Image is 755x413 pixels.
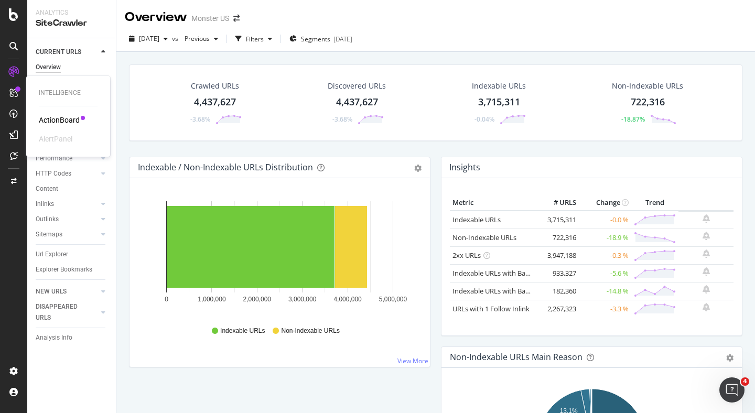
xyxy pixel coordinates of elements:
[231,30,276,47] button: Filters
[36,47,81,58] div: CURRENT URLS
[450,195,537,211] th: Metric
[281,327,339,335] span: Non-Indexable URLs
[703,249,710,258] div: bell-plus
[36,47,98,58] a: CURRENT URLS
[139,34,159,43] span: 2025 Aug. 17th
[579,246,631,264] td: -0.3 %
[36,199,54,210] div: Inlinks
[36,153,72,164] div: Performance
[36,332,72,343] div: Analysis Info
[39,89,98,97] div: Intelligence
[36,214,98,225] a: Outlinks
[36,62,109,73] a: Overview
[621,115,645,124] div: -18.87%
[190,115,210,124] div: -3.68%
[452,233,516,242] a: Non-Indexable URLs
[36,168,98,179] a: HTTP Codes
[301,35,330,44] span: Segments
[478,95,520,109] div: 3,715,311
[449,160,480,175] h4: Insights
[450,352,583,362] div: Non-Indexable URLs Main Reason
[36,301,98,323] a: DISAPPEARED URLS
[198,296,226,303] text: 1,000,000
[36,168,71,179] div: HTTP Codes
[285,30,357,47] button: Segments[DATE]
[397,356,428,365] a: View More
[579,264,631,282] td: -5.6 %
[36,264,92,275] div: Explorer Bookmarks
[336,95,378,109] div: 4,437,627
[703,232,710,240] div: bell-plus
[36,17,107,29] div: SiteCrawler
[180,30,222,47] button: Previous
[138,195,422,317] svg: A chart.
[452,286,567,296] a: Indexable URLs with Bad Description
[36,301,89,323] div: DISAPPEARED URLS
[36,214,59,225] div: Outlinks
[452,268,540,278] a: Indexable URLs with Bad H1
[414,165,422,172] div: gear
[537,246,579,264] td: 3,947,188
[452,251,481,260] a: 2xx URLs
[191,13,229,24] div: Monster US
[579,282,631,300] td: -14.8 %
[703,214,710,223] div: bell-plus
[332,115,352,124] div: -3.68%
[172,34,180,43] span: vs
[125,8,187,26] div: Overview
[333,35,352,44] div: [DATE]
[194,95,236,109] div: 4,437,627
[579,229,631,246] td: -18.9 %
[165,296,168,303] text: 0
[379,296,407,303] text: 5,000,000
[36,62,61,73] div: Overview
[246,35,264,44] div: Filters
[36,249,109,260] a: Url Explorer
[631,95,665,109] div: 722,316
[537,300,579,318] td: 2,267,323
[472,81,526,91] div: Indexable URLs
[220,327,265,335] span: Indexable URLs
[36,229,98,240] a: Sitemaps
[631,195,678,211] th: Trend
[703,267,710,276] div: bell-plus
[36,332,109,343] a: Analysis Info
[333,296,362,303] text: 4,000,000
[579,211,631,229] td: -0.0 %
[719,377,745,403] iframe: Intercom live chat
[36,153,98,164] a: Performance
[288,296,317,303] text: 3,000,000
[612,81,683,91] div: Non-Indexable URLs
[703,285,710,294] div: bell-plus
[138,162,313,172] div: Indexable / Non-Indexable URLs Distribution
[39,115,80,125] a: ActionBoard
[537,229,579,246] td: 722,316
[328,81,386,91] div: Discovered URLs
[452,304,530,313] a: URLs with 1 Follow Inlink
[36,199,98,210] a: Inlinks
[36,264,109,275] a: Explorer Bookmarks
[243,296,272,303] text: 2,000,000
[39,134,72,144] div: AlertPanel
[36,249,68,260] div: Url Explorer
[180,34,210,43] span: Previous
[579,195,631,211] th: Change
[36,229,62,240] div: Sitemaps
[537,264,579,282] td: 933,327
[579,300,631,318] td: -3.3 %
[452,215,501,224] a: Indexable URLs
[191,81,239,91] div: Crawled URLs
[703,303,710,311] div: bell-plus
[726,354,734,362] div: gear
[537,211,579,229] td: 3,715,311
[741,377,749,386] span: 4
[36,183,109,194] a: Content
[36,183,58,194] div: Content
[537,282,579,300] td: 182,360
[474,115,494,124] div: -0.04%
[233,15,240,22] div: arrow-right-arrow-left
[36,286,98,297] a: NEW URLS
